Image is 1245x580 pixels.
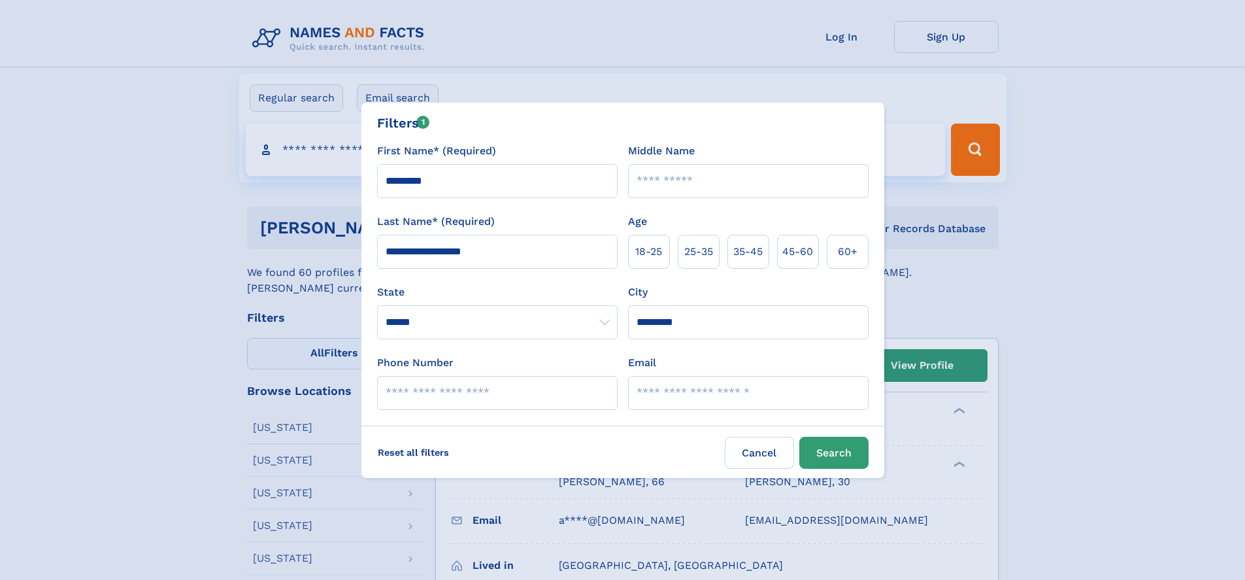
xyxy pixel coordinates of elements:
[377,143,496,159] label: First Name* (Required)
[635,244,662,260] span: 18‑25
[628,143,695,159] label: Middle Name
[377,214,495,230] label: Last Name* (Required)
[733,244,763,260] span: 35‑45
[377,284,618,300] label: State
[782,244,813,260] span: 45‑60
[684,244,713,260] span: 25‑35
[377,113,430,133] div: Filters
[628,355,656,371] label: Email
[799,437,869,469] button: Search
[369,437,457,468] label: Reset all filters
[628,214,647,230] label: Age
[838,244,857,260] span: 60+
[628,284,648,300] label: City
[725,437,794,469] label: Cancel
[377,355,454,371] label: Phone Number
